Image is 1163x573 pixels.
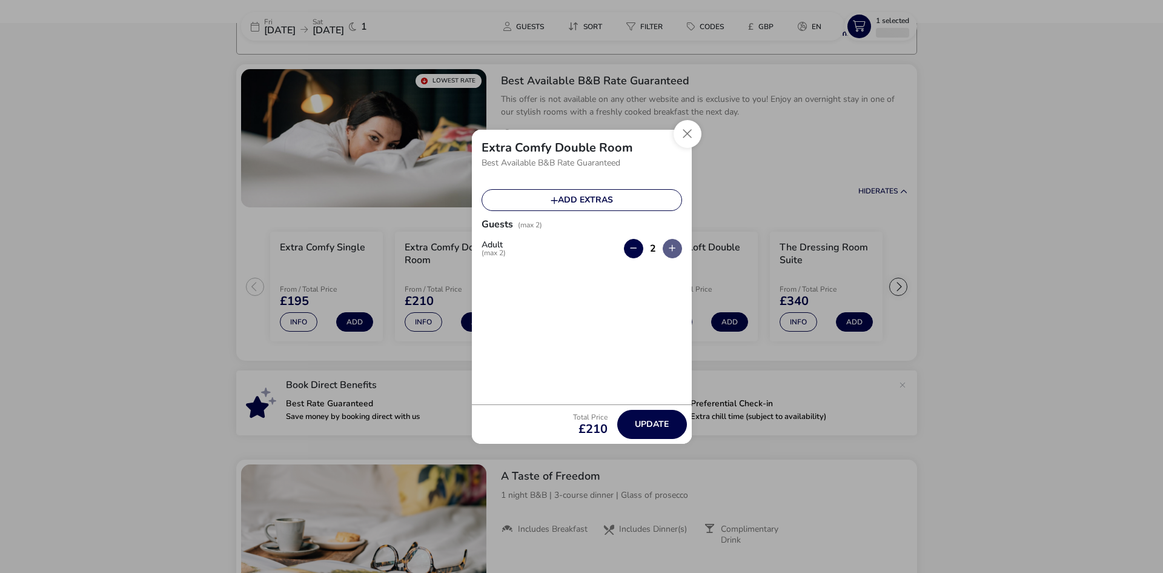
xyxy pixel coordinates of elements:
p: Total Price [573,414,608,421]
button: Add extras [482,189,682,211]
span: Update [635,420,669,429]
h2: Guests [482,218,513,246]
span: (max 2) [482,249,506,256]
p: Best Available B&B Rate Guaranteed [482,154,682,172]
label: Adult [482,241,515,256]
span: (max 2) [518,220,542,230]
button: Update [617,410,687,439]
span: £210 [573,423,608,435]
h2: Extra Comfy Double Room [482,139,633,156]
button: Close [674,120,701,148]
